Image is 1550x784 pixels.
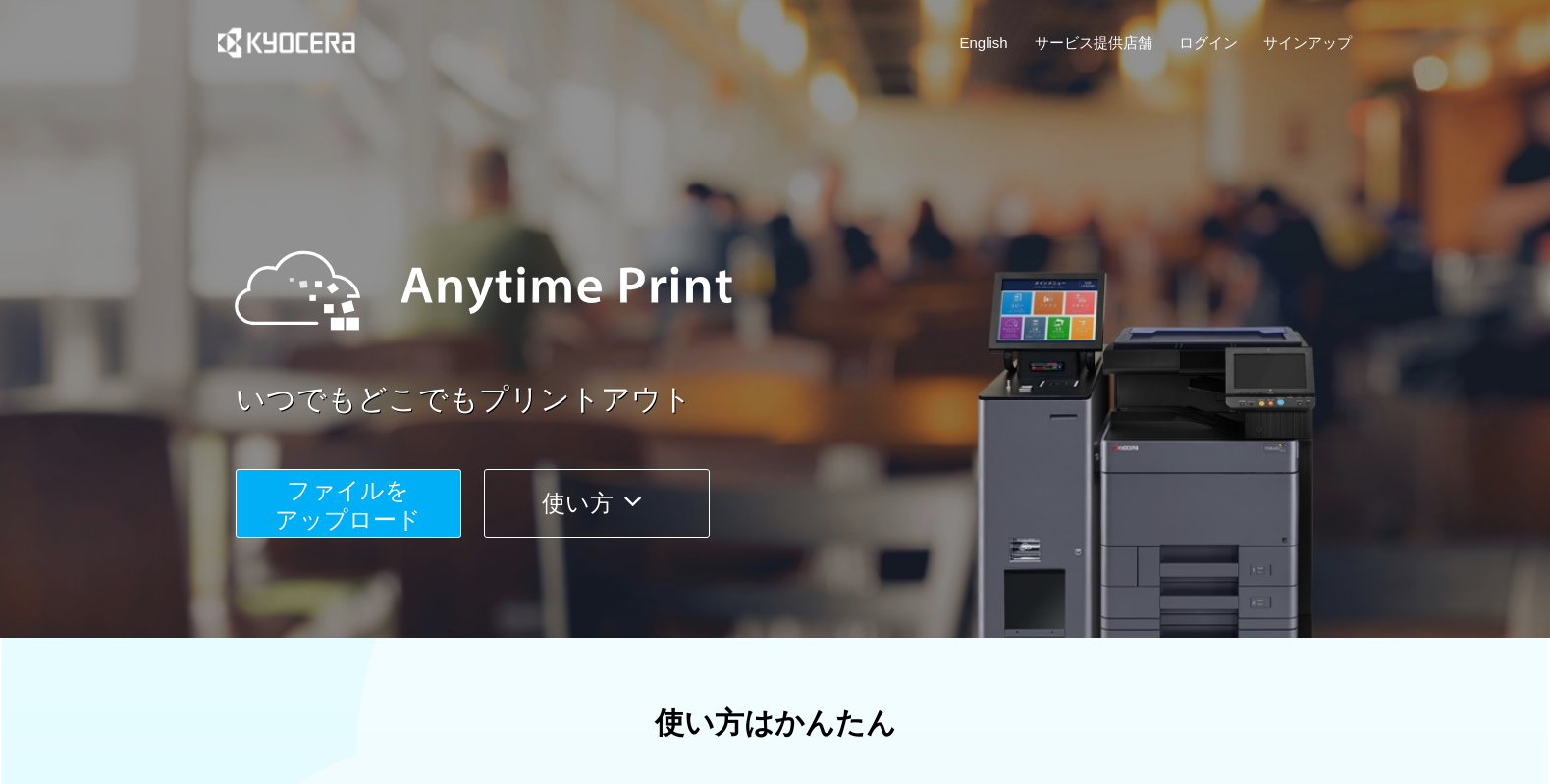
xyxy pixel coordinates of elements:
a: サインアップ [1263,32,1352,53]
button: 使い方 [484,469,710,538]
a: いつでもどこでもプリントアウト [236,379,1364,421]
a: ログイン [1179,32,1238,53]
span: ファイルを ​​アップロード [275,477,421,533]
button: ファイルを​​アップロード [236,469,461,538]
a: サービス提供店舗 [1035,32,1152,53]
a: English [960,32,1008,53]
